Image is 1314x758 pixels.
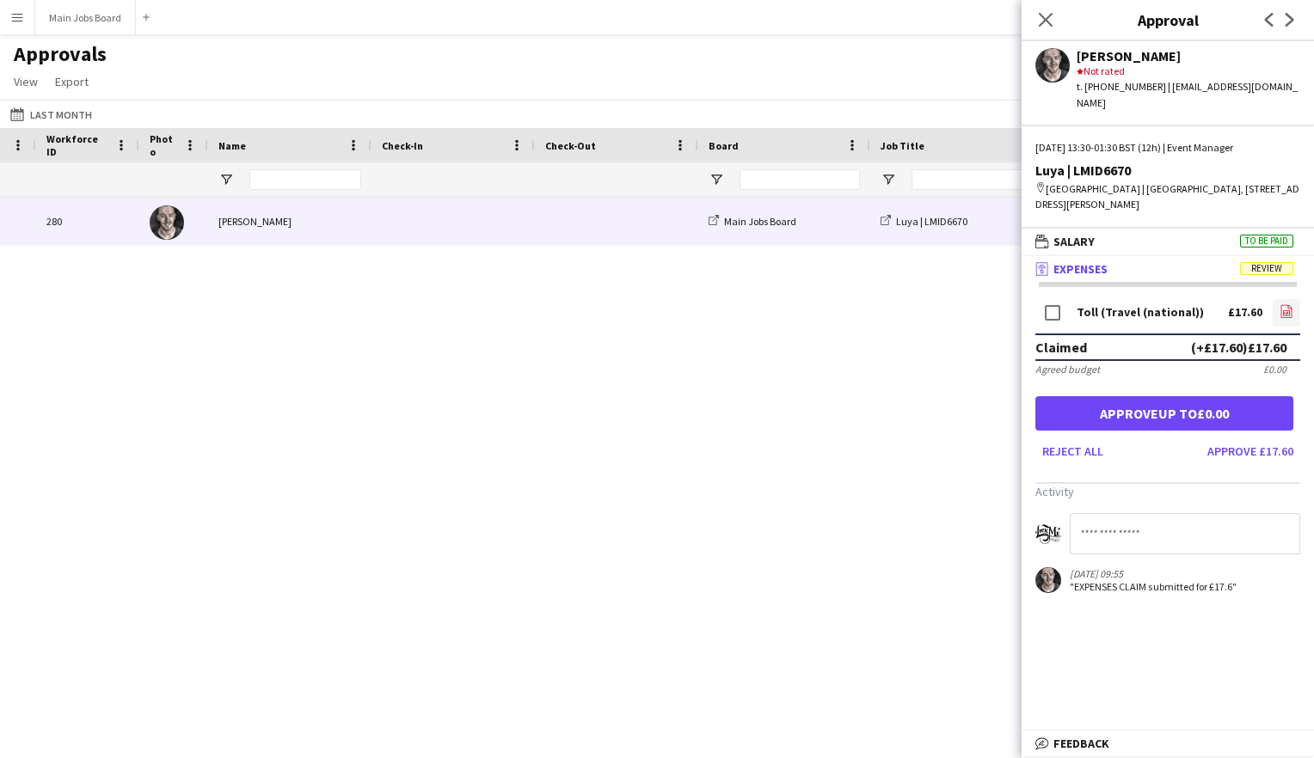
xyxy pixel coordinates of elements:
[1022,256,1314,282] mat-expansion-panel-header: ExpensesReview
[740,169,860,190] input: Board Filter Input
[1022,9,1314,31] h3: Approval
[1035,567,1061,593] app-user-avatar: Arthur Thomas
[709,215,796,228] a: Main Jobs Board
[249,169,361,190] input: Name Filter Input
[1240,262,1293,275] span: Review
[218,172,234,187] button: Open Filter Menu
[1035,437,1110,465] button: Reject all
[881,215,967,228] a: Luya | LMID6670
[709,172,724,187] button: Open Filter Menu
[1035,140,1300,156] div: [DATE] 13:30-01:30 BST (12h) | Event Manager
[55,74,89,89] span: Export
[218,139,246,152] span: Name
[1228,306,1262,319] div: £17.60
[1022,282,1314,615] div: ExpensesReview
[724,215,796,228] span: Main Jobs Board
[545,139,596,152] span: Check-Out
[1053,736,1109,751] span: Feedback
[881,139,924,152] span: Job Title
[1077,48,1300,64] div: [PERSON_NAME]
[1077,64,1300,79] div: Not rated
[709,139,739,152] span: Board
[1053,234,1095,249] span: Salary
[1191,339,1286,356] div: (+£17.60) £17.60
[1070,567,1237,580] div: [DATE] 09:55
[1200,437,1300,465] button: Approve £17.60
[1035,363,1100,376] div: Agreed budget
[896,215,967,228] span: Luya | LMID6670
[1035,162,1300,178] div: Luya | LMID6670
[1035,339,1087,356] div: Claimed
[881,172,896,187] button: Open Filter Menu
[46,132,108,158] span: Workforce ID
[1077,306,1204,319] div: Toll (Travel (national))
[150,132,177,158] span: Photo
[1022,730,1314,756] mat-expansion-panel-header: Feedback
[36,198,139,245] div: 280
[14,74,38,89] span: View
[1035,396,1293,431] button: Approveup to£0.00
[912,169,1032,190] input: Job Title Filter Input
[1035,181,1300,212] div: [GEOGRAPHIC_DATA] | [GEOGRAPHIC_DATA], [STREET_ADDRESS][PERSON_NAME]
[1263,363,1286,376] div: £0.00
[1240,235,1293,248] span: To be paid
[7,104,95,125] button: Last Month
[1070,580,1237,593] div: "EXPENSES CLAIM submitted for £17.6"
[382,139,423,152] span: Check-In
[7,70,45,93] a: View
[208,198,371,245] div: [PERSON_NAME]
[1022,229,1314,254] mat-expansion-panel-header: SalaryTo be paid
[48,70,95,93] a: Export
[1035,484,1300,499] h3: Activity
[1077,79,1300,110] div: t. [PHONE_NUMBER] | [EMAIL_ADDRESS][DOMAIN_NAME]
[150,205,184,240] img: Arthur Thomas
[1053,261,1108,277] span: Expenses
[35,1,136,34] button: Main Jobs Board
